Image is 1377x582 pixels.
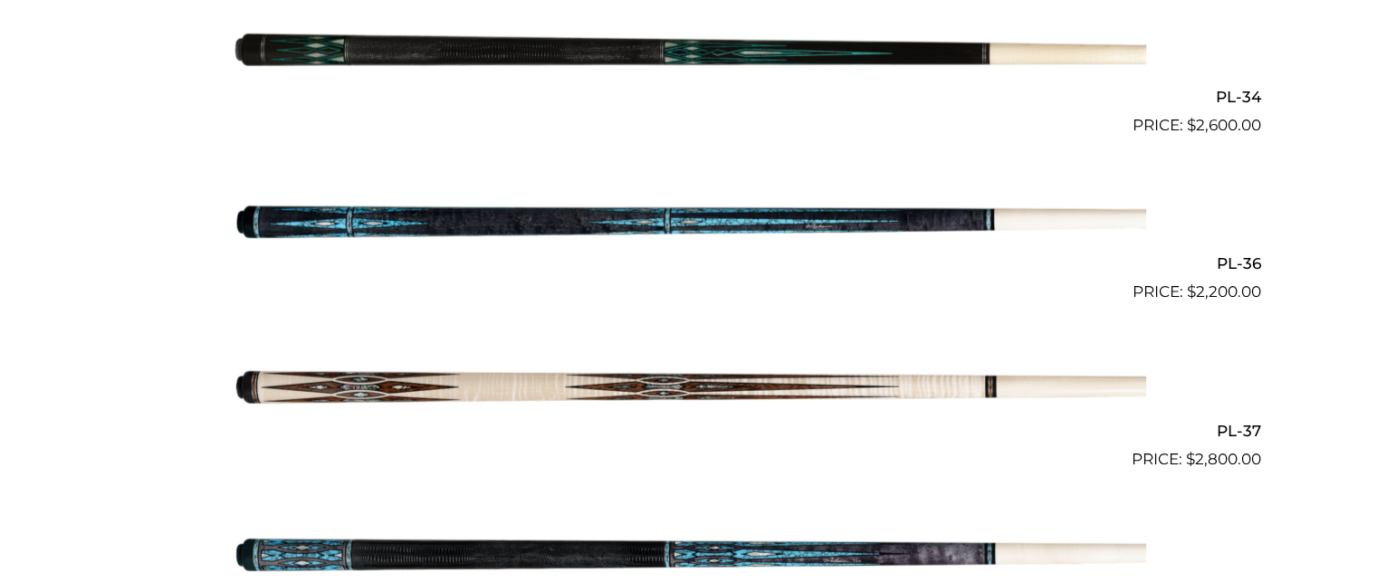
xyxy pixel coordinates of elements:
img: PL-36 [232,145,1146,297]
bdi: 2,600.00 [1187,116,1261,134]
h2: PL-37 [117,414,1261,447]
span: $ [1187,282,1196,301]
span: $ [1187,116,1196,134]
a: PL-36 $2,200.00 [117,145,1261,304]
bdi: 2,200.00 [1187,282,1261,301]
h2: PL-36 [117,247,1261,281]
img: PL-37 [232,311,1146,463]
span: $ [1186,450,1195,468]
bdi: 2,800.00 [1186,450,1261,468]
a: PL-37 $2,800.00 [117,311,1261,471]
h2: PL-34 [117,81,1261,114]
